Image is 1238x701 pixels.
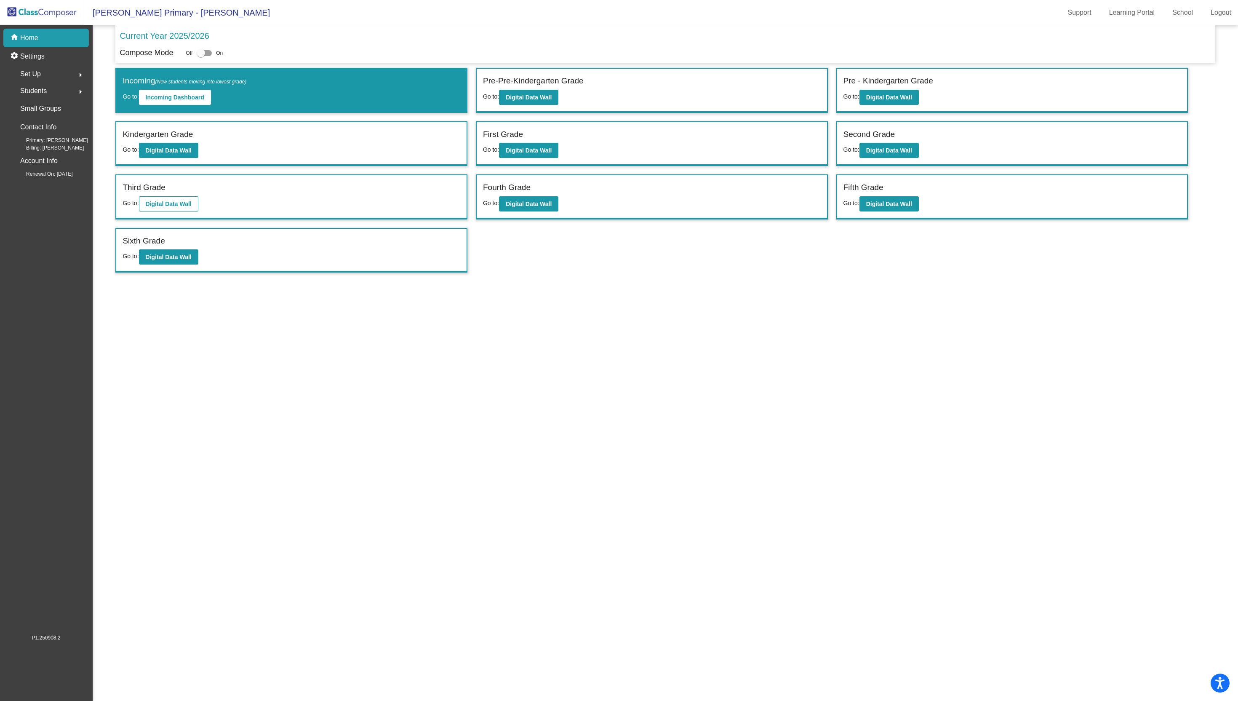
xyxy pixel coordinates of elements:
[506,147,552,154] b: Digital Data Wall
[499,90,558,105] button: Digital Data Wall
[859,90,919,105] button: Digital Data Wall
[123,182,165,194] label: Third Grade
[75,87,85,97] mat-icon: arrow_right
[146,94,204,101] b: Incoming Dashboard
[20,85,47,97] span: Students
[123,146,139,153] span: Go to:
[20,155,58,167] p: Account Info
[1204,6,1238,19] a: Logout
[120,47,173,59] p: Compose Mode
[843,200,859,206] span: Go to:
[843,182,883,194] label: Fifth Grade
[146,201,192,207] b: Digital Data Wall
[866,94,912,101] b: Digital Data Wall
[483,200,499,206] span: Go to:
[13,170,72,178] span: Renewal On: [DATE]
[859,196,919,211] button: Digital Data Wall
[506,201,552,207] b: Digital Data Wall
[1166,6,1200,19] a: School
[843,75,933,87] label: Pre - Kindergarten Grade
[483,93,499,100] span: Go to:
[20,68,41,80] span: Set Up
[483,146,499,153] span: Go to:
[506,94,552,101] b: Digital Data Wall
[123,128,193,141] label: Kindergarten Grade
[13,144,84,152] span: Billing: [PERSON_NAME]
[120,29,209,42] p: Current Year 2025/2026
[186,49,192,57] span: Off
[20,103,61,115] p: Small Groups
[866,201,912,207] b: Digital Data Wall
[13,136,88,144] span: Primary: [PERSON_NAME]
[866,147,912,154] b: Digital Data Wall
[483,128,523,141] label: First Grade
[123,93,139,100] span: Go to:
[139,249,198,265] button: Digital Data Wall
[20,33,38,43] p: Home
[1061,6,1098,19] a: Support
[216,49,223,57] span: On
[139,90,211,105] button: Incoming Dashboard
[10,51,20,62] mat-icon: settings
[155,79,247,85] span: (New students moving into lowest grade)
[20,51,45,62] p: Settings
[499,143,558,158] button: Digital Data Wall
[84,6,270,19] span: [PERSON_NAME] Primary - [PERSON_NAME]
[483,182,531,194] label: Fourth Grade
[146,254,192,260] b: Digital Data Wall
[139,196,198,211] button: Digital Data Wall
[123,253,139,260] span: Go to:
[483,75,584,87] label: Pre-Pre-Kindergarten Grade
[146,147,192,154] b: Digital Data Wall
[843,146,859,153] span: Go to:
[123,75,246,87] label: Incoming
[1102,6,1162,19] a: Learning Portal
[139,143,198,158] button: Digital Data Wall
[843,128,895,141] label: Second Grade
[859,143,919,158] button: Digital Data Wall
[123,235,165,247] label: Sixth Grade
[75,70,85,80] mat-icon: arrow_right
[10,33,20,43] mat-icon: home
[499,196,558,211] button: Digital Data Wall
[20,121,56,133] p: Contact Info
[843,93,859,100] span: Go to:
[123,200,139,206] span: Go to:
